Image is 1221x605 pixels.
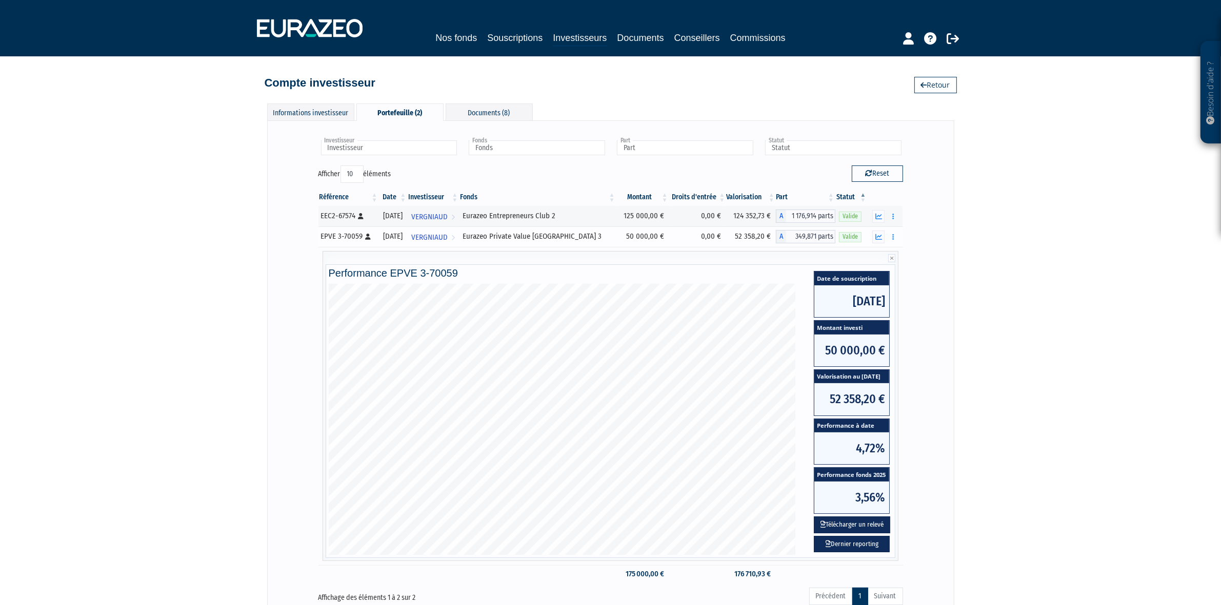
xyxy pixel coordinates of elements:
[435,31,477,45] a: Nos fonds
[835,189,867,206] th: Statut : activer pour trier la colonne par ordre d&eacute;croissant
[616,189,669,206] th: Montant: activer pour trier la colonne par ordre croissant
[318,165,391,183] label: Afficher éléments
[487,31,543,45] a: Souscriptions
[267,103,354,120] div: Informations investisseur
[852,588,868,605] a: 1
[616,565,669,583] td: 175 000,00 €
[814,516,890,533] button: Télécharger un relevé
[321,211,375,221] div: EEC2-67574
[366,234,371,240] i: [Français] Personne physique
[814,536,890,553] a: Dernier reporting
[408,226,459,247] a: VERGNIAUD
[776,230,835,243] div: A - Eurazeo Private Value Europe 3
[257,19,363,37] img: 1732889491-logotype_eurazeo_blanc_rvb.png
[669,189,727,206] th: Droits d'entrée: activer pour trier la colonne par ordre croissant
[356,103,444,121] div: Portefeuille (2)
[383,231,404,242] div: [DATE]
[616,226,669,247] td: 50 000,00 €
[776,189,835,206] th: Part: activer pour trier la colonne par ordre croissant
[776,230,786,243] span: A
[726,226,776,247] td: 52 358,20 €
[814,370,889,384] span: Valorisation au [DATE]
[358,213,364,219] i: [Français] Personne physique
[318,587,553,603] div: Affichage des éléments 1 à 2 sur 2
[814,272,889,285] span: Date de souscription
[451,228,455,247] i: Voir l'investisseur
[776,210,835,223] div: A - Eurazeo Entrepreneurs Club 2
[451,207,455,226] i: Voir l'investisseur
[786,230,835,243] span: 349,871 parts
[730,31,786,45] a: Commissions
[383,211,404,221] div: [DATE]
[318,189,379,206] th: Référence : activer pour trier la colonne par ordre croissant
[814,383,889,415] span: 52 358,20 €
[839,212,862,221] span: Valide
[408,206,459,226] a: VERGNIAUD
[329,267,893,279] h4: Performance EPVE 3-70059
[669,206,727,226] td: 0,00 €
[814,419,889,433] span: Performance à date
[814,432,889,464] span: 4,72%
[852,165,903,182] button: Reset
[914,77,957,93] a: Retour
[379,189,408,206] th: Date: activer pour trier la colonne par ordre croissant
[463,211,612,221] div: Eurazeo Entrepreneurs Club 2
[814,321,889,335] span: Montant investi
[814,335,889,366] span: 50 000,00 €
[412,228,448,247] span: VERGNIAUD
[553,31,607,47] a: Investisseurs
[839,232,862,242] span: Valide
[446,103,533,120] div: Documents (8)
[814,285,889,317] span: [DATE]
[408,189,459,206] th: Investisseur: activer pour trier la colonne par ordre croissant
[321,231,375,242] div: EPVE 3-70059
[726,189,776,206] th: Valorisation: activer pour trier la colonne par ordre croissant
[412,207,448,226] span: VERGNIAUD
[616,206,669,226] td: 125 000,00 €
[726,206,776,226] td: 124 352,73 €
[463,231,612,242] div: Eurazeo Private Value [GEOGRAPHIC_DATA] 3
[617,31,664,45] a: Documents
[786,210,835,223] span: 1 176,914 parts
[674,31,720,45] a: Conseillers
[776,210,786,223] span: A
[1205,47,1217,139] p: Besoin d'aide ?
[814,482,889,513] span: 3,56%
[669,226,727,247] td: 0,00 €
[265,77,375,89] h4: Compte investisseur
[459,189,616,206] th: Fonds: activer pour trier la colonne par ordre croissant
[341,165,364,183] select: Afficheréléments
[814,468,889,482] span: Performance fonds 2025
[726,565,776,583] td: 176 710,93 €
